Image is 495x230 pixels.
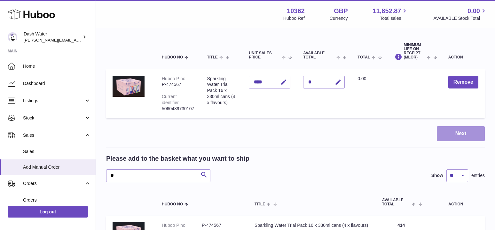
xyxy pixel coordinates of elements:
[200,69,242,118] td: Sparkling Water Trial Pack 16 x 330ml cans (4 x flavours)
[382,198,411,206] span: AVAILABLE Total
[23,164,91,170] span: Add Manual Order
[448,55,478,59] div: Action
[207,55,217,59] span: Title
[23,197,91,203] span: Orders
[287,7,305,15] strong: 10362
[334,7,348,15] strong: GBP
[427,192,485,213] th: Action
[113,76,145,97] img: Sparkling Water Trial Pack 16 x 330ml cans (4 x flavours)
[283,15,305,21] div: Huboo Ref
[357,76,366,81] span: 0.00
[24,31,81,43] div: Dash Water
[380,15,408,21] span: Total sales
[162,94,179,105] div: Current identifier
[162,106,194,112] div: 5060489730107
[373,7,401,15] span: 11,852.87
[23,180,84,187] span: Orders
[23,80,91,87] span: Dashboard
[23,98,84,104] span: Listings
[471,172,485,179] span: entries
[303,51,335,59] span: AVAILABLE Total
[404,43,426,60] span: Minimum Life On Receipt (MLOR)
[202,222,242,228] dd: P-474567
[162,222,202,228] dt: Huboo P no
[23,115,84,121] span: Stock
[255,202,265,206] span: Title
[467,7,480,15] span: 0.00
[162,81,194,88] div: P-474567
[433,15,487,21] span: AVAILABLE Stock Total
[437,126,485,141] button: Next
[23,132,84,138] span: Sales
[162,76,185,81] div: Huboo P no
[373,7,408,21] a: 11,852.87 Total sales
[23,149,91,155] span: Sales
[8,32,17,42] img: james@dash-water.com
[162,202,183,206] span: Huboo no
[433,7,487,21] a: 0.00 AVAILABLE Stock Total
[249,51,280,59] span: Unit Sales Price
[448,76,478,89] button: Remove
[431,172,443,179] label: Show
[24,37,128,42] span: [PERSON_NAME][EMAIL_ADDRESS][DOMAIN_NAME]
[23,63,91,69] span: Home
[357,55,370,59] span: Total
[162,55,183,59] span: Huboo no
[330,15,348,21] div: Currency
[106,154,249,163] h2: Please add to the basket what you want to ship
[8,206,88,218] a: Log out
